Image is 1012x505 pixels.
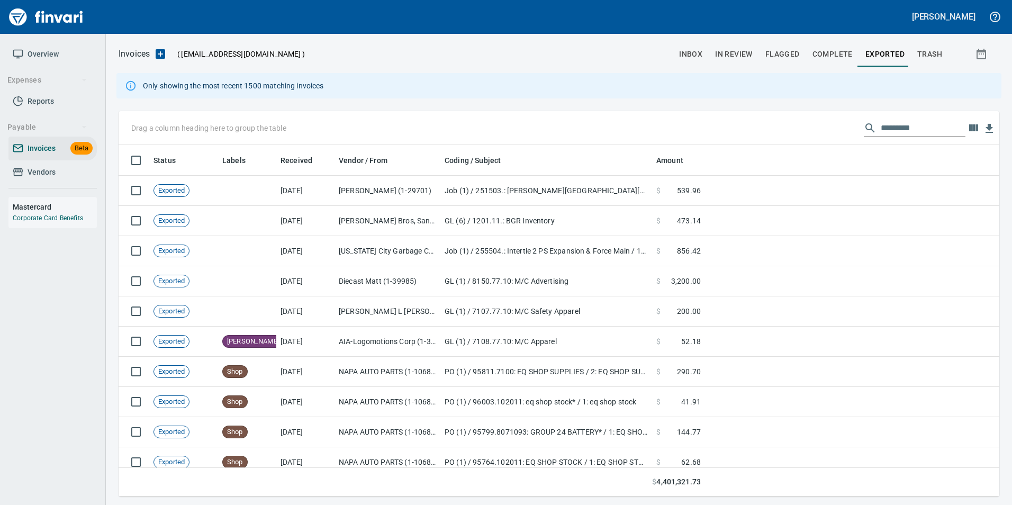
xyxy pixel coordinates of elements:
[656,306,661,317] span: $
[865,48,905,61] span: Exported
[7,74,87,87] span: Expenses
[656,427,661,437] span: $
[276,296,335,327] td: [DATE]
[677,306,701,317] span: 200.00
[223,337,283,347] span: [PERSON_NAME]
[656,154,683,167] span: Amount
[180,49,302,59] span: [EMAIL_ADDRESS][DOMAIN_NAME]
[656,154,697,167] span: Amount
[3,70,92,90] button: Expenses
[276,236,335,266] td: [DATE]
[909,8,978,25] button: [PERSON_NAME]
[28,166,56,179] span: Vendors
[656,276,661,286] span: $
[677,246,701,256] span: 856.42
[7,121,87,134] span: Payable
[335,206,440,236] td: [PERSON_NAME] Bros, Sand CO., Inc (6-10364)
[276,447,335,477] td: [DATE]
[677,215,701,226] span: 473.14
[13,214,83,222] a: Corporate Card Benefits
[765,48,800,61] span: Flagged
[445,154,514,167] span: Coding / Subject
[677,366,701,377] span: 290.70
[339,154,387,167] span: Vendor / From
[171,49,305,59] p: ( )
[154,306,189,317] span: Exported
[656,336,661,347] span: $
[3,118,92,137] button: Payable
[222,154,259,167] span: Labels
[335,296,440,327] td: [PERSON_NAME] L [PERSON_NAME] (1-388957)
[13,201,97,213] h6: Mastercard
[143,76,324,95] div: Only showing the most recent 1500 matching invoices
[70,142,93,155] span: Beta
[681,396,701,407] span: 41.91
[440,327,652,357] td: GL (1) / 7108.77.10: M/C Apparel
[656,366,661,377] span: $
[276,206,335,236] td: [DATE]
[681,336,701,347] span: 52.18
[150,48,171,60] button: Upload an Invoice
[965,120,981,136] button: Choose columns to display
[335,266,440,296] td: Diecast Matt (1-39985)
[276,417,335,447] td: [DATE]
[656,246,661,256] span: $
[223,427,247,437] span: Shop
[222,154,246,167] span: Labels
[965,44,999,64] button: Show invoices within a particular date range
[440,296,652,327] td: GL (1) / 7107.77.10: M/C Safety Apparel
[28,95,54,108] span: Reports
[335,447,440,477] td: NAPA AUTO PARTS (1-10687)
[335,357,440,387] td: NAPA AUTO PARTS (1-10687)
[154,427,189,437] span: Exported
[671,276,701,286] span: 3,200.00
[445,154,501,167] span: Coding / Subject
[281,154,326,167] span: Received
[223,457,247,467] span: Shop
[281,154,312,167] span: Received
[440,447,652,477] td: PO (1) / 95764.102011: EQ SHOP STOCK / 1: EQ SHOP STOCK
[335,387,440,417] td: NAPA AUTO PARTS (1-10687)
[154,246,189,256] span: Exported
[276,266,335,296] td: [DATE]
[276,387,335,417] td: [DATE]
[276,357,335,387] td: [DATE]
[8,160,97,184] a: Vendors
[276,176,335,206] td: [DATE]
[6,4,86,30] img: Finvari
[119,48,150,60] p: Invoices
[912,11,975,22] h5: [PERSON_NAME]
[440,236,652,266] td: Job (1) / 255504.: Intertie 2 PS Expansion & Force Main / 1003. .: General Requirements / 5: Other
[715,48,753,61] span: In Review
[335,417,440,447] td: NAPA AUTO PARTS (1-10687)
[440,176,652,206] td: Job (1) / 251503.: [PERSON_NAME][GEOGRAPHIC_DATA][PERSON_NAME] Industrial / 1120. .: GPS Rover / ...
[335,327,440,357] td: AIA-Logomotions Corp (1-38550)
[154,367,189,377] span: Exported
[917,48,942,61] span: trash
[153,154,176,167] span: Status
[339,154,401,167] span: Vendor / From
[223,397,247,407] span: Shop
[154,397,189,407] span: Exported
[154,186,189,196] span: Exported
[677,185,701,196] span: 539.96
[335,236,440,266] td: [US_STATE] City Garbage Company Inc (1-23958)
[335,176,440,206] td: [PERSON_NAME] (1-29701)
[223,367,247,377] span: Shop
[276,327,335,357] td: [DATE]
[440,417,652,447] td: PO (1) / 95799.8071093: GROUP 24 BATTERY* / 1: EQ SHOP STOCK
[677,427,701,437] span: 144.77
[981,121,997,137] button: Download Table
[679,48,702,61] span: inbox
[440,266,652,296] td: GL (1) / 8150.77.10: M/C Advertising
[131,123,286,133] p: Drag a column heading here to group the table
[8,89,97,113] a: Reports
[154,216,189,226] span: Exported
[656,185,661,196] span: $
[154,276,189,286] span: Exported
[153,154,189,167] span: Status
[440,206,652,236] td: GL (6) / 1201.11.: BGR Inventory
[8,137,97,160] a: InvoicesBeta
[8,42,97,66] a: Overview
[440,357,652,387] td: PO (1) / 95811.7100: EQ SHOP SUPPLIES / 2: EQ SHOP SUPPLIES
